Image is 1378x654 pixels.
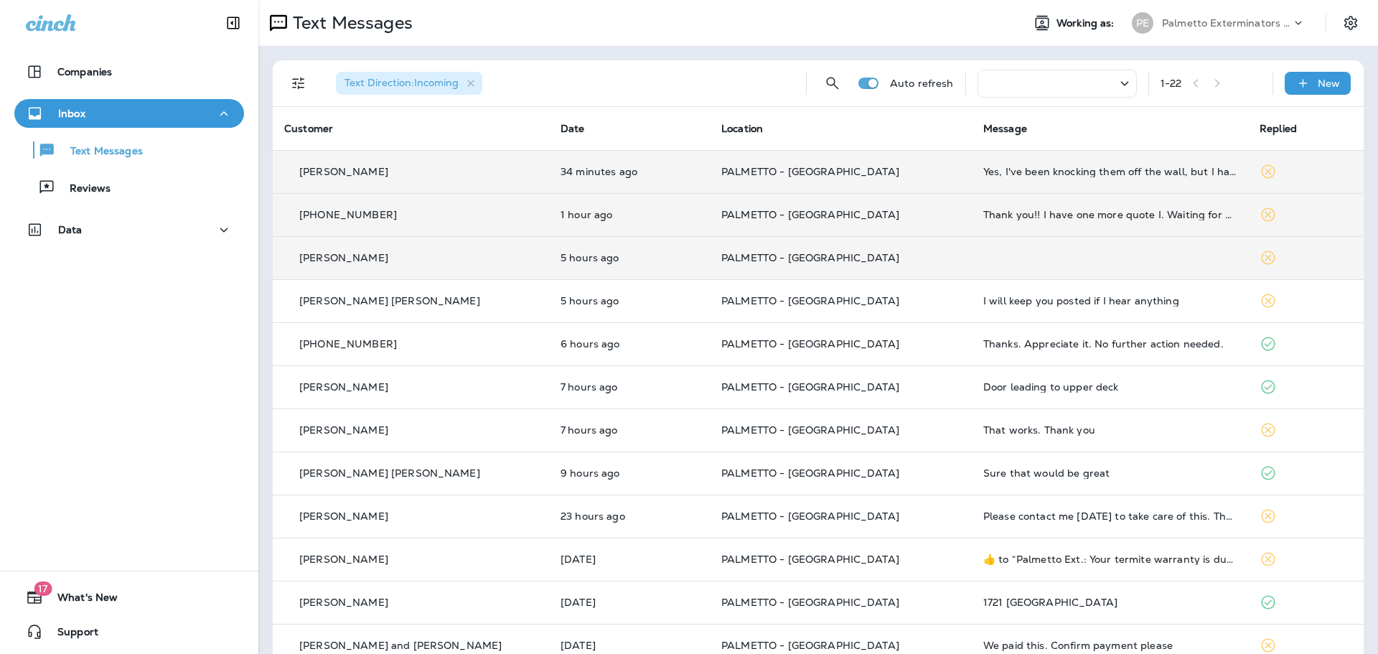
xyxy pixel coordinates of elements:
p: Companies [57,66,112,78]
button: Filters [284,69,313,98]
p: Aug 18, 2025 10:00 AM [561,338,698,350]
div: That works. Thank you [983,424,1237,436]
button: Reviews [14,172,244,202]
span: Replied [1260,122,1297,135]
p: Palmetto Exterminators LLC [1162,17,1291,29]
div: Text Direction:Incoming [336,72,482,95]
div: 1 - 22 [1161,78,1182,89]
span: PALMETTO - [GEOGRAPHIC_DATA] [721,510,899,523]
p: [PERSON_NAME] [299,166,388,177]
p: [PERSON_NAME] [299,553,388,565]
span: PALMETTO - [GEOGRAPHIC_DATA] [721,380,899,393]
button: Collapse Sidebar [213,9,253,37]
button: Inbox [14,99,244,128]
button: Data [14,215,244,244]
span: PALMETTO - [GEOGRAPHIC_DATA] [721,467,899,480]
div: Sure that would be great [983,467,1237,479]
p: [PERSON_NAME] [299,510,388,522]
p: Aug 18, 2025 09:34 AM [561,381,698,393]
button: Settings [1338,10,1364,36]
p: [PERSON_NAME] [PERSON_NAME] [299,467,480,479]
p: Aug 18, 2025 09:33 AM [561,424,698,436]
span: PALMETTO - [GEOGRAPHIC_DATA] [721,251,899,264]
p: Aug 17, 2025 04:18 PM [561,553,698,565]
span: Message [983,122,1027,135]
span: What's New [43,592,118,609]
span: PALMETTO - [GEOGRAPHIC_DATA] [721,208,899,221]
div: Door leading to upper deck [983,381,1237,393]
span: Customer [284,122,333,135]
p: Inbox [58,108,85,119]
span: 17 [34,581,52,596]
div: 1721 Manassas [983,597,1237,608]
p: Text Messages [287,12,413,34]
div: ​👍​ to “ Palmetto Ext.: Your termite warranty is due for renewal. Visit customer.entomobrands.com... [983,553,1237,565]
span: PALMETTO - [GEOGRAPHIC_DATA] [721,553,899,566]
p: [PHONE_NUMBER] [299,209,397,220]
p: Aug 18, 2025 07:56 AM [561,467,698,479]
p: New [1318,78,1340,89]
div: I will keep you posted if I hear anything [983,295,1237,307]
p: [PERSON_NAME] [PERSON_NAME] [299,295,480,307]
p: [PERSON_NAME] [299,597,388,608]
div: Yes, I've been knocking them off the wall, but I have not seen any moss in my garage. [983,166,1237,177]
p: Aug 18, 2025 04:23 PM [561,166,698,177]
p: [PERSON_NAME] and [PERSON_NAME] [299,640,502,651]
div: PE [1132,12,1153,34]
p: Aug 17, 2025 05:48 PM [561,510,698,522]
span: PALMETTO - [GEOGRAPHIC_DATA] [721,165,899,178]
p: [PERSON_NAME] [299,424,388,436]
button: Companies [14,57,244,86]
p: Reviews [55,182,111,196]
div: Please contact me Monday, August 18th to take care of this. Thanks. [983,510,1237,522]
button: Support [14,617,244,646]
span: PALMETTO - [GEOGRAPHIC_DATA] [721,639,899,652]
p: Aug 18, 2025 03:52 PM [561,209,698,220]
div: Thank you!! I have one more quote I. Waiting for and will be in contact once I review their contr... [983,209,1237,220]
p: Aug 15, 2025 09:59 AM [561,640,698,651]
div: We paid this. Confirm payment please [983,640,1237,651]
span: Support [43,626,98,643]
span: Location [721,122,763,135]
p: [PERSON_NAME] [299,252,388,263]
p: Aug 15, 2025 03:25 PM [561,597,698,608]
span: PALMETTO - [GEOGRAPHIC_DATA] [721,596,899,609]
button: Search Messages [818,69,847,98]
p: [PHONE_NUMBER] [299,338,397,350]
span: Working as: [1056,17,1117,29]
span: Text Direction : Incoming [344,76,459,89]
p: Aug 18, 2025 11:04 AM [561,295,698,307]
span: PALMETTO - [GEOGRAPHIC_DATA] [721,424,899,436]
span: PALMETTO - [GEOGRAPHIC_DATA] [721,337,899,350]
span: PALMETTO - [GEOGRAPHIC_DATA] [721,294,899,307]
p: [PERSON_NAME] [299,381,388,393]
p: Auto refresh [890,78,954,89]
button: 17What's New [14,583,244,612]
p: Data [58,224,83,235]
p: Text Messages [56,145,143,159]
p: Aug 18, 2025 11:13 AM [561,252,698,263]
div: Thanks. Appreciate it. No further action needed. [983,338,1237,350]
span: Date [561,122,585,135]
button: Text Messages [14,135,244,165]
